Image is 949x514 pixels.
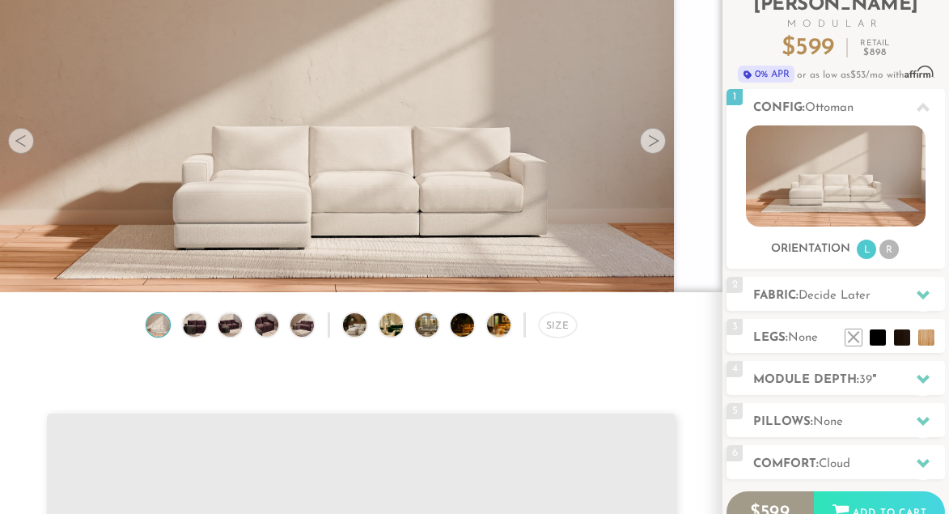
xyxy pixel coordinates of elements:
[813,416,843,428] span: None
[216,313,244,337] img: Landon Modular Ottoman no legs 3
[379,313,422,337] img: DreamSofa Modular Sofa & Sectional Video Presentation 2
[788,332,818,344] span: None
[880,441,937,502] iframe: Chat
[753,329,945,347] h2: Legs:
[539,312,577,338] div: Size
[727,277,743,293] span: 2
[288,313,316,337] img: Landon Modular Ottoman no legs 5
[727,445,743,461] span: 6
[746,125,925,227] img: landon-sofa-no_legs-no_pillows-1.jpg
[879,240,899,259] li: R
[805,102,854,114] span: Ottoman
[252,313,281,337] img: Landon Modular Ottoman no legs 4
[727,319,743,335] span: 3
[487,313,529,337] img: DreamSofa Modular Sofa & Sectional Video Presentation 5
[753,371,945,389] h2: Module Depth: "
[727,403,743,419] span: 5
[415,313,457,337] img: DreamSofa Modular Sofa & Sectional Video Presentation 3
[727,361,743,377] span: 4
[753,99,945,117] h2: Config:
[795,36,834,61] span: 599
[859,374,872,386] span: 39
[857,240,876,259] li: L
[753,287,945,305] h2: Fabric:
[180,313,209,337] img: Landon Modular Ottoman no legs 2
[753,455,945,474] h2: Comfort:
[870,48,888,57] span: 898
[727,89,743,105] span: 1
[144,313,172,337] img: Landon Modular Ottoman no legs 1
[343,313,385,337] img: DreamSofa Modular Sofa & Sectional Video Presentation 1
[782,36,834,61] p: $
[860,40,889,57] p: Retail
[727,19,945,29] span: Modular
[905,66,933,79] span: Affirm
[727,66,945,83] p: or as low as /mo with .
[753,413,945,431] h2: Pillows:
[771,242,850,257] h3: Orientation
[738,66,794,83] span: 0% APR
[863,48,888,57] em: $
[850,70,866,80] span: $53
[451,313,493,337] img: DreamSofa Modular Sofa & Sectional Video Presentation 4
[799,290,871,302] span: Decide Later
[819,458,850,470] span: Cloud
